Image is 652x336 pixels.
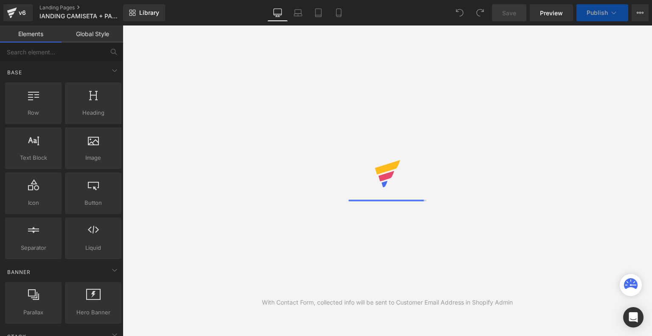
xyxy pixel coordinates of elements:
a: Global Style [62,25,123,42]
a: Preview [530,4,573,21]
a: Landing Pages [39,4,137,11]
span: Save [502,8,516,17]
button: Redo [472,4,489,21]
span: Hero Banner [67,308,119,317]
span: Publish [587,9,608,16]
button: Publish [576,4,628,21]
div: With Contact Form, collected info will be sent to Customer Email Address in Shopify Admin [262,298,513,307]
div: Open Intercom Messenger [623,307,644,328]
a: Desktop [267,4,288,21]
a: New Library [123,4,165,21]
span: Library [139,9,159,17]
span: Base [6,68,23,76]
div: v6 [17,7,28,18]
a: v6 [3,4,33,21]
span: Banner [6,268,31,276]
span: Liquid [67,243,119,252]
span: Row [8,108,59,117]
span: Text Block [8,153,59,162]
span: lANDING CAMISETA + PANTALONETA + ZAPATOS [39,13,121,20]
span: Parallax [8,308,59,317]
span: Image [67,153,119,162]
button: More [632,4,649,21]
span: Preview [540,8,563,17]
span: Button [67,198,119,207]
a: Laptop [288,4,308,21]
button: Undo [451,4,468,21]
a: Mobile [329,4,349,21]
a: Tablet [308,4,329,21]
span: Icon [8,198,59,207]
span: Heading [67,108,119,117]
span: Separator [8,243,59,252]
